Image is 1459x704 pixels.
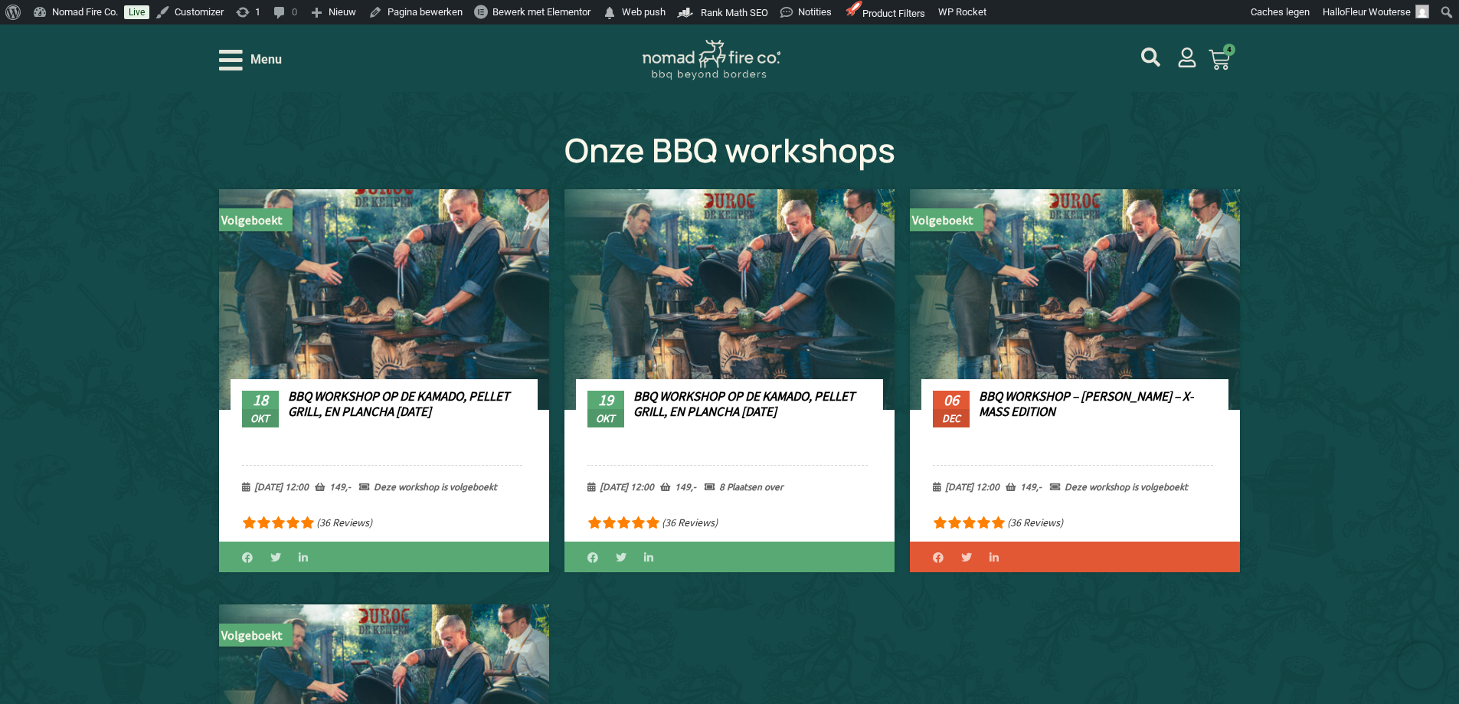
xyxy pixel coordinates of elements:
[1141,47,1160,67] a: mijn account
[933,391,970,409] span: 06
[1190,40,1248,80] a: 4
[242,391,279,409] span: 18
[316,516,372,529] p: (36 Reviews)
[359,480,497,493] span: Deze workshop is volgeboekt
[211,208,293,231] span: Volgeboekt
[211,624,293,647] span: Volgeboekt
[242,480,309,493] span: [DATE] 12:00
[1415,5,1429,18] img: Avatar of Fleur Wouterse
[643,40,780,80] img: Nomad Logo
[633,388,855,420] a: BBQ Workshop op de Kamado, Pellet Grill, en Plancha [DATE]
[1177,47,1197,67] a: mijn account
[933,480,999,493] span: [DATE] 12:00
[250,51,282,69] span: Menu
[124,5,149,19] a: Live
[587,391,624,409] span: 19
[288,388,509,420] a: BBQ Workshop op de Kamado, Pellet Grill, en Plancha [DATE]
[701,7,768,18] span: Rank Math SEO
[933,409,970,427] span: dec
[1398,643,1444,689] iframe: Brevo live chat
[1050,480,1188,493] span: Deze workshop is volgeboekt
[910,189,1240,410] img: BBQ Workshop duroc de kempen
[602,2,617,24] span: 
[242,409,279,427] span: okt
[662,516,718,529] p: (36 Reviews)
[902,208,983,231] span: Volgeboekt
[587,480,654,493] span: [DATE] 12:00
[219,47,282,74] div: Open/Close Menu
[1223,44,1235,56] span: 4
[705,480,783,493] span: 8 Plaatsen over
[587,409,624,427] span: okt
[194,172,574,426] img: BBQ Workshop duroc de kempen
[1007,516,1063,529] p: (36 Reviews)
[1345,6,1411,18] span: Fleur Wouterse
[492,6,590,18] span: Bewerk met Elementor
[564,189,895,410] img: BBQ Workshop duroc de kempen
[979,388,1193,420] a: BBQ Workshop – [PERSON_NAME] – X-Mass edition
[219,133,1241,166] h2: Onze BBQ workshops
